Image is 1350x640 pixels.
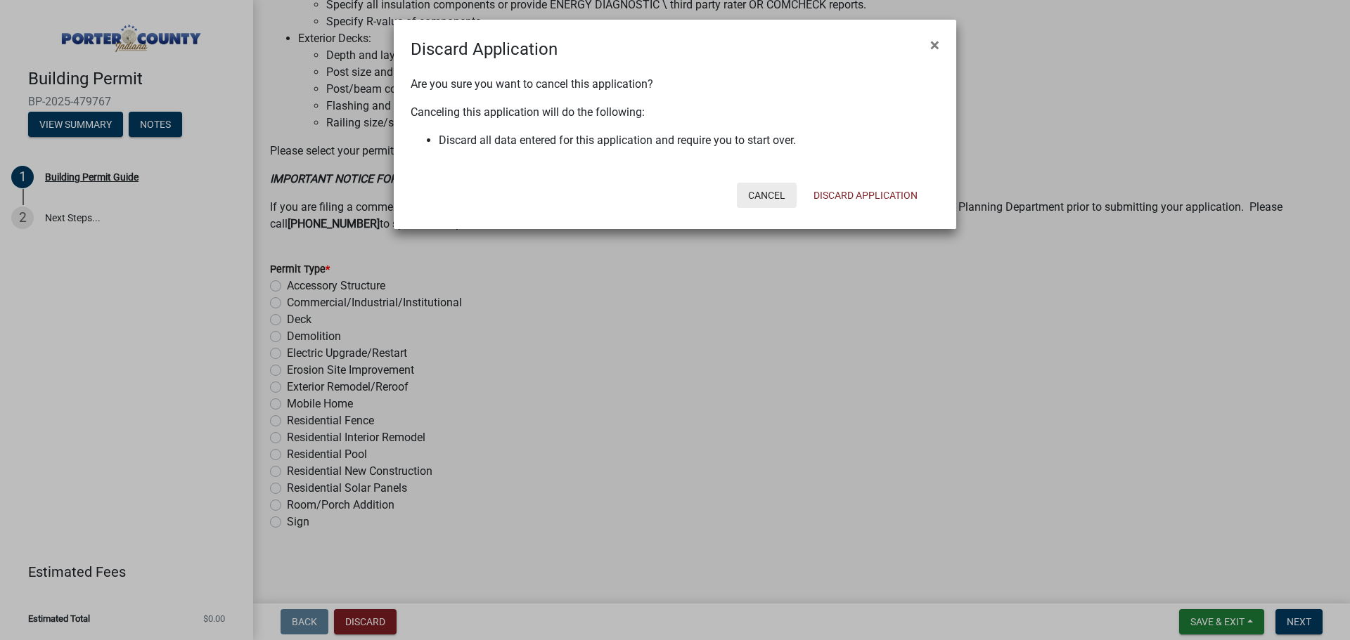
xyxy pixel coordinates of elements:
p: Canceling this application will do the following: [411,104,939,121]
h4: Discard Application [411,37,558,62]
button: Discard Application [802,183,929,208]
p: Are you sure you want to cancel this application? [411,76,939,93]
button: Close [919,25,951,65]
li: Discard all data entered for this application and require you to start over. [439,132,939,149]
span: × [930,35,939,55]
button: Cancel [737,183,797,208]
